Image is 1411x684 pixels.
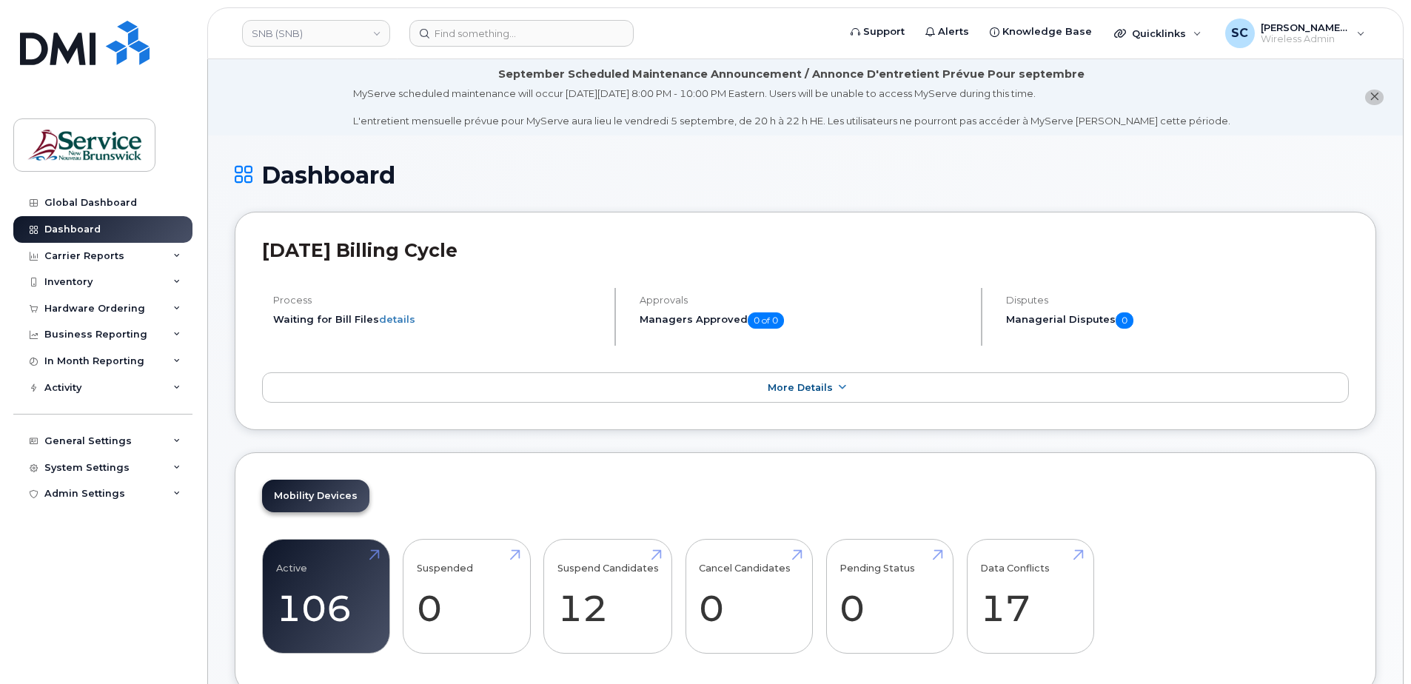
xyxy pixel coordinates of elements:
[273,312,602,326] li: Waiting for Bill Files
[1365,90,1384,105] button: close notification
[768,382,833,393] span: More Details
[640,312,968,329] h5: Managers Approved
[839,548,939,646] a: Pending Status 0
[273,295,602,306] h4: Process
[557,548,659,646] a: Suspend Candidates 12
[980,548,1080,646] a: Data Conflicts 17
[1006,295,1349,306] h4: Disputes
[1006,312,1349,329] h5: Managerial Disputes
[640,295,968,306] h4: Approvals
[417,548,517,646] a: Suspended 0
[748,312,784,329] span: 0 of 0
[276,548,376,646] a: Active 106
[262,239,1349,261] h2: [DATE] Billing Cycle
[379,313,415,325] a: details
[235,162,1376,188] h1: Dashboard
[699,548,799,646] a: Cancel Candidates 0
[498,67,1085,82] div: September Scheduled Maintenance Announcement / Annonce D'entretient Prévue Pour septembre
[1116,312,1133,329] span: 0
[353,87,1230,128] div: MyServe scheduled maintenance will occur [DATE][DATE] 8:00 PM - 10:00 PM Eastern. Users will be u...
[262,480,369,512] a: Mobility Devices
